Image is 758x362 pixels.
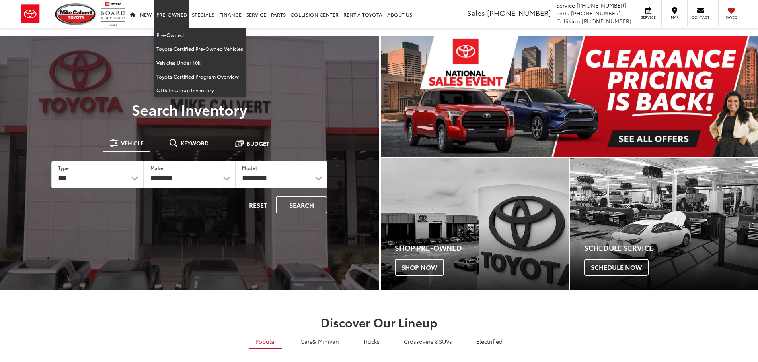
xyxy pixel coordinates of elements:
a: Toyota Certified Pre-Owned Vehicles [154,42,246,56]
a: Cars [294,335,345,348]
h2: Discover Our Lineup [99,316,660,329]
button: Reset [242,196,274,213]
a: Electrified [470,335,509,348]
span: Keyword [181,140,209,146]
label: Type [58,165,69,171]
a: Popular [249,335,282,349]
a: Trucks [357,335,386,348]
label: Model [242,165,257,171]
span: Parts [556,9,569,17]
div: Toyota [570,158,758,290]
span: Collision [556,17,580,25]
h3: Search Inventory [33,101,346,117]
span: Contact [692,15,709,20]
span: Vehicle [121,140,144,146]
button: Search [276,196,327,213]
h4: Shop Pre-Owned [395,244,569,252]
label: Make [150,165,163,171]
a: SUVs [398,335,458,348]
span: Service [639,15,657,20]
a: Vehicles Under 10k [154,56,246,70]
h4: Schedule Service [584,244,758,252]
span: & Minivan [312,337,339,345]
li: | [462,337,467,345]
li: | [349,337,354,345]
a: OffSite Group Inventory [154,83,246,97]
span: Schedule Now [584,259,649,276]
span: Budget [247,141,269,146]
a: Toyota Certified Program Overview [154,70,246,84]
span: [PHONE_NUMBER] [582,17,631,25]
span: [PHONE_NUMBER] [571,9,621,17]
a: Pre-Owned [154,28,246,42]
li: | [389,337,394,345]
span: Service [556,1,575,9]
span: Saved [723,15,740,20]
span: Shop Now [395,259,444,276]
span: Crossovers & [404,337,439,345]
span: [PHONE_NUMBER] [577,1,626,9]
a: Shop Pre-Owned Shop Now [381,158,569,290]
img: Mike Calvert Toyota [55,3,97,25]
div: Toyota [381,158,569,290]
li: | [286,337,291,345]
span: [PHONE_NUMBER] [487,8,551,18]
span: Sales [467,8,485,18]
span: Map [666,15,683,20]
a: Schedule Service Schedule Now [570,158,758,290]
